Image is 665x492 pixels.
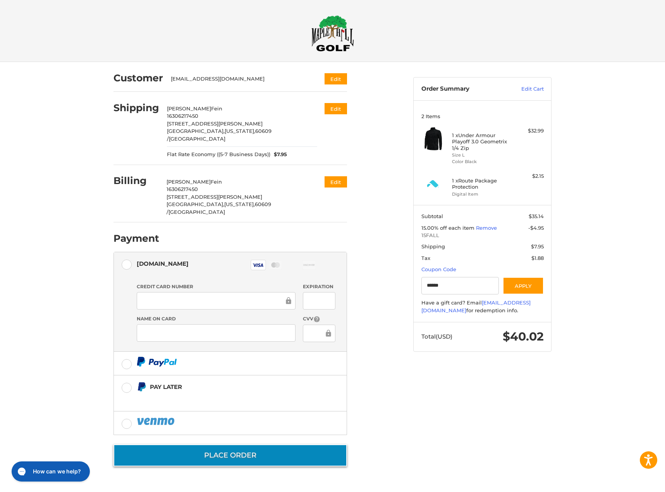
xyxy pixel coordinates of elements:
[529,213,544,219] span: $35.14
[421,85,505,93] h3: Order Summary
[421,255,430,261] span: Tax
[303,283,335,290] label: Expiration
[137,357,177,366] img: PayPal icon
[452,158,511,165] li: Color Black
[303,315,335,323] label: CVV
[421,243,445,249] span: Shipping
[421,266,456,272] a: Coupon Code
[452,152,511,158] li: Size L
[513,127,544,135] div: $32.99
[167,113,198,119] span: 16306217450
[211,105,222,112] span: Fein
[225,128,255,134] span: [US_STATE],
[137,382,146,392] img: Pay Later icon
[167,120,263,127] span: [STREET_ADDRESS][PERSON_NAME]
[167,186,198,192] span: 16306217450
[137,395,299,402] iframe: PayPal Message 3
[452,132,511,151] h4: 1 x Under Armour Playoff 3.0 Geometrix 1/4 Zip
[452,191,511,198] li: Digital Item
[171,75,310,83] div: [EMAIL_ADDRESS][DOMAIN_NAME]
[137,416,176,426] img: PayPal icon
[168,209,225,215] span: [GEOGRAPHIC_DATA]
[113,232,159,244] h2: Payment
[224,201,255,207] span: [US_STATE],
[137,283,296,290] label: Credit Card Number
[476,225,497,231] a: Remove
[421,333,452,340] span: Total (USD)
[137,315,296,322] label: Name on Card
[169,136,225,142] span: [GEOGRAPHIC_DATA]
[421,277,499,294] input: Gift Certificate or Coupon Code
[503,329,544,344] span: $40.02
[531,255,544,261] span: $1.88
[421,299,531,313] a: [EMAIL_ADDRESS][DOMAIN_NAME]
[113,72,163,84] h2: Customer
[325,73,347,84] button: Edit
[325,103,347,114] button: Edit
[421,299,544,314] div: Have a gift card? Email for redemption info.
[528,225,544,231] span: -$4.95
[503,277,544,294] button: Apply
[167,201,271,215] span: 60609 /
[452,177,511,190] h4: 1 x Route Package Protection
[150,380,298,393] div: Pay Later
[505,85,544,93] a: Edit Cart
[113,175,159,187] h2: Billing
[167,151,270,158] span: Flat Rate Economy ((5-7 Business Days))
[167,128,225,134] span: [GEOGRAPHIC_DATA],
[270,151,287,158] span: $7.95
[167,128,271,142] span: 60609 /
[167,194,262,200] span: [STREET_ADDRESS][PERSON_NAME]
[8,459,92,484] iframe: Gorgias live chat messenger
[113,444,347,466] button: Place Order
[531,243,544,249] span: $7.95
[421,113,544,119] h3: 2 Items
[421,225,476,231] span: 15.00% off each item
[513,172,544,180] div: $2.15
[167,201,224,207] span: [GEOGRAPHIC_DATA],
[311,15,354,52] img: Maple Hill Golf
[137,257,189,270] div: [DOMAIN_NAME]
[167,179,211,185] span: [PERSON_NAME]
[325,176,347,188] button: Edit
[113,102,159,114] h2: Shipping
[421,213,443,219] span: Subtotal
[167,105,211,112] span: [PERSON_NAME]
[211,179,222,185] span: Fein
[421,232,544,239] span: 15FALL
